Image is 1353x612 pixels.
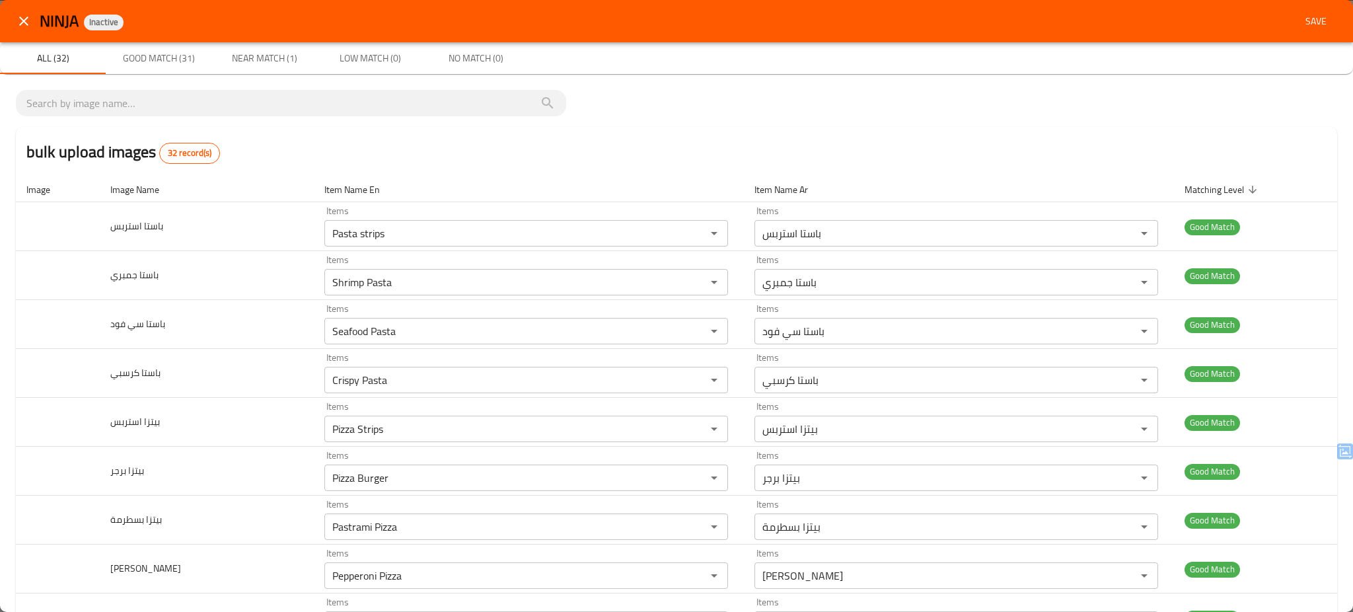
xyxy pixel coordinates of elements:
[1135,273,1153,291] button: Open
[325,50,415,67] span: Low Match (0)
[1300,13,1332,30] span: Save
[110,315,165,332] span: باستا سي فود
[1135,322,1153,340] button: Open
[114,50,203,67] span: Good Match (31)
[110,511,162,528] span: بيتزا بسطرمة
[1185,219,1240,235] span: Good Match
[84,15,124,30] div: Inactive
[705,420,723,438] button: Open
[8,5,40,37] button: close
[431,50,521,67] span: No Match (0)
[1185,513,1240,528] span: Good Match
[110,217,163,235] span: باستا استربس
[705,273,723,291] button: Open
[1185,317,1240,332] span: Good Match
[110,266,159,284] span: باستا جمبري
[26,93,556,114] input: search
[1185,464,1240,479] span: Good Match
[16,177,100,202] th: Image
[705,566,723,585] button: Open
[1135,420,1153,438] button: Open
[1135,224,1153,243] button: Open
[159,143,220,164] div: Total records count
[219,50,309,67] span: Near Match (1)
[110,413,160,430] span: بيتزا استربس
[1185,366,1240,381] span: Good Match
[1135,469,1153,487] button: Open
[705,469,723,487] button: Open
[84,17,124,28] span: Inactive
[1135,517,1153,536] button: Open
[1135,566,1153,585] button: Open
[705,322,723,340] button: Open
[160,147,219,160] span: 32 record(s)
[110,364,161,381] span: باستا كرسبي
[26,140,220,164] h2: bulk upload images
[110,462,144,479] span: بيتزا برجر
[1185,562,1240,577] span: Good Match
[1135,371,1153,389] button: Open
[1185,182,1261,198] span: Matching Level
[744,177,1174,202] th: Item Name Ar
[1185,415,1240,430] span: Good Match
[40,6,79,36] span: NINJA
[1295,9,1337,34] button: Save
[1185,268,1240,284] span: Good Match
[110,182,176,198] span: Image Name
[314,177,744,202] th: Item Name En
[705,371,723,389] button: Open
[8,50,98,67] span: All (32)
[705,224,723,243] button: Open
[705,517,723,536] button: Open
[110,560,181,577] span: [PERSON_NAME]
